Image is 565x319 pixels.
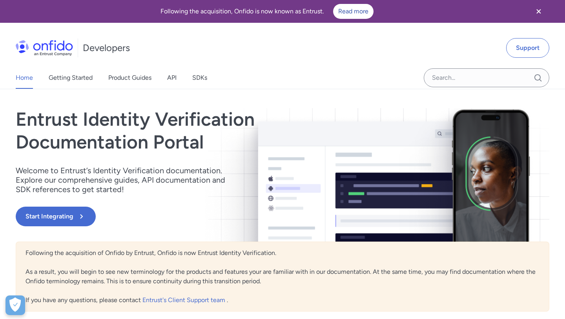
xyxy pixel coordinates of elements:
[534,7,543,16] svg: Close banner
[16,166,235,194] p: Welcome to Entrust’s Identity Verification documentation. Explore our comprehensive guides, API d...
[16,40,73,56] img: Onfido Logo
[83,42,130,54] h1: Developers
[142,296,227,304] a: Entrust's Client Support team
[16,67,33,89] a: Home
[5,295,25,315] button: Open Preferences
[424,68,549,87] input: Onfido search input field
[524,2,553,21] button: Close banner
[167,67,177,89] a: API
[16,207,389,226] a: Start Integrating
[108,67,151,89] a: Product Guides
[9,4,524,19] div: Following the acquisition, Onfido is now known as Entrust.
[192,67,207,89] a: SDKs
[506,38,549,58] a: Support
[16,108,389,153] h1: Entrust Identity Verification Documentation Portal
[16,242,549,312] div: Following the acquisition of Onfido by Entrust, Onfido is now Entrust Identity Verification. As a...
[333,4,374,19] a: Read more
[5,295,25,315] div: Cookie Preferences
[16,207,96,226] button: Start Integrating
[49,67,93,89] a: Getting Started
